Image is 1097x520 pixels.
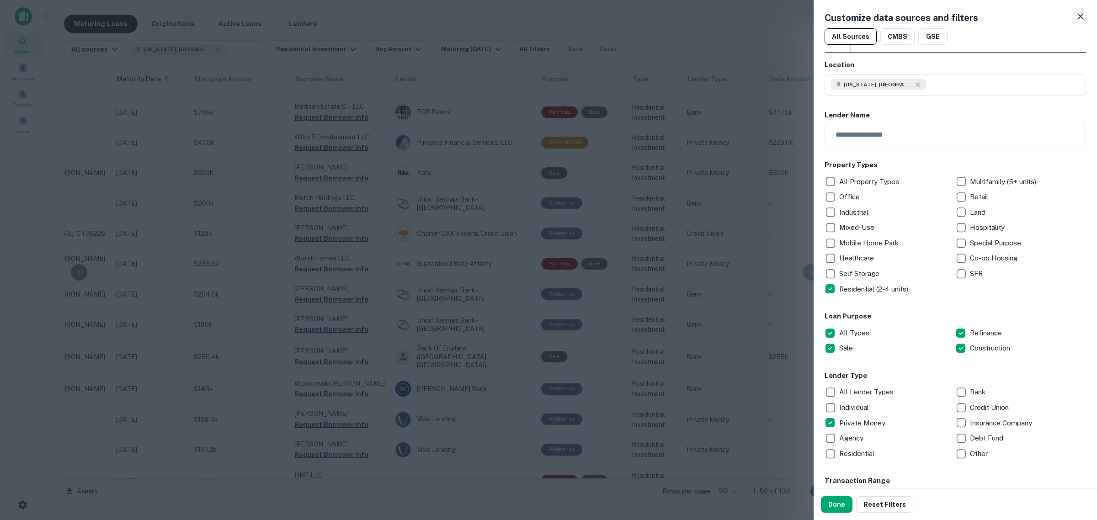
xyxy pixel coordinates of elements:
[825,11,978,25] h5: Customize data sources and filters
[825,60,1086,70] h6: Location
[839,433,865,444] p: Agency
[839,176,901,187] p: All Property Types
[825,371,1086,381] h6: Lender Type
[839,387,895,398] p: All Lender Types
[970,343,1012,354] p: Construction
[880,28,915,45] button: CMBS
[1051,447,1097,491] iframe: Chat Widget
[970,387,987,398] p: Bank
[970,238,1023,249] p: Special Purpose
[970,176,1038,187] p: Multifamily (5+ units)
[839,328,871,339] p: All Types
[970,402,1011,413] p: Credit Union
[825,28,877,45] button: All Sources
[856,496,913,513] button: Reset Filters
[825,311,1086,322] h6: Loan Purpose
[839,448,876,459] p: Residential
[970,433,1005,444] p: Debt Fund
[970,268,985,279] p: SFR
[970,191,990,202] p: Retail
[918,28,948,45] button: GSE
[839,418,887,429] p: Private Money
[970,207,987,218] p: Land
[970,222,1006,233] p: Hospitality
[970,253,1019,264] p: Co-op Housing
[970,448,990,459] p: Other
[839,402,871,413] p: Individual
[839,253,876,264] p: Healthcare
[839,191,862,202] p: Office
[970,418,1034,429] p: Insurance Company
[839,268,881,279] p: Self Storage
[825,476,1086,486] h6: Transaction Range
[839,343,855,354] p: Sale
[825,160,1086,170] h6: Property Types
[844,80,912,89] span: [US_STATE], [GEOGRAPHIC_DATA]
[839,238,900,249] p: Mobile Home Park
[825,110,1086,121] h6: Lender Name
[839,207,870,218] p: Industrial
[839,222,876,233] p: Mixed-Use
[839,284,910,295] p: Residential (2-4 units)
[821,496,852,513] button: Done
[970,328,1004,339] p: Refinance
